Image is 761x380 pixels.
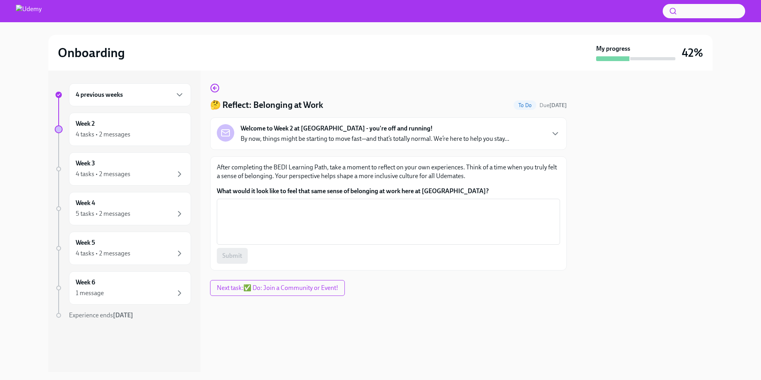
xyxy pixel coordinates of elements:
[241,124,433,133] strong: Welcome to Week 2 at [GEOGRAPHIC_DATA] - you're off and running!
[76,130,130,139] div: 4 tasks • 2 messages
[76,249,130,258] div: 4 tasks • 2 messages
[55,192,191,225] a: Week 45 tasks • 2 messages
[539,102,567,109] span: Due
[76,90,123,99] h6: 4 previous weeks
[514,102,536,108] span: To Do
[539,102,567,109] span: September 6th, 2025 11:00
[210,99,323,111] h4: 🤔 Reflect: Belonging at Work
[76,199,95,207] h6: Week 4
[76,209,130,218] div: 5 tasks • 2 messages
[76,119,95,128] h6: Week 2
[241,134,509,143] p: By now, things might be starting to move fast—and that’s totally normal. We’re here to help you s...
[55,271,191,305] a: Week 61 message
[76,159,95,168] h6: Week 3
[16,5,42,17] img: Udemy
[217,284,338,292] span: Next task : ✅ Do: Join a Community or Event!
[69,83,191,106] div: 4 previous weeks
[217,163,560,180] p: After completing the BEDI Learning Path, take a moment to reflect on your own experiences. Think ...
[113,311,133,319] strong: [DATE]
[76,238,95,247] h6: Week 5
[69,311,133,319] span: Experience ends
[596,44,630,53] strong: My progress
[76,170,130,178] div: 4 tasks • 2 messages
[55,113,191,146] a: Week 24 tasks • 2 messages
[210,280,345,296] button: Next task:✅ Do: Join a Community or Event!
[55,152,191,186] a: Week 34 tasks • 2 messages
[682,46,703,60] h3: 42%
[76,278,95,287] h6: Week 6
[549,102,567,109] strong: [DATE]
[76,289,104,297] div: 1 message
[217,187,560,196] label: What would it look like to feel that same sense of belonging at work here at [GEOGRAPHIC_DATA]?
[55,232,191,265] a: Week 54 tasks • 2 messages
[58,45,125,61] h2: Onboarding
